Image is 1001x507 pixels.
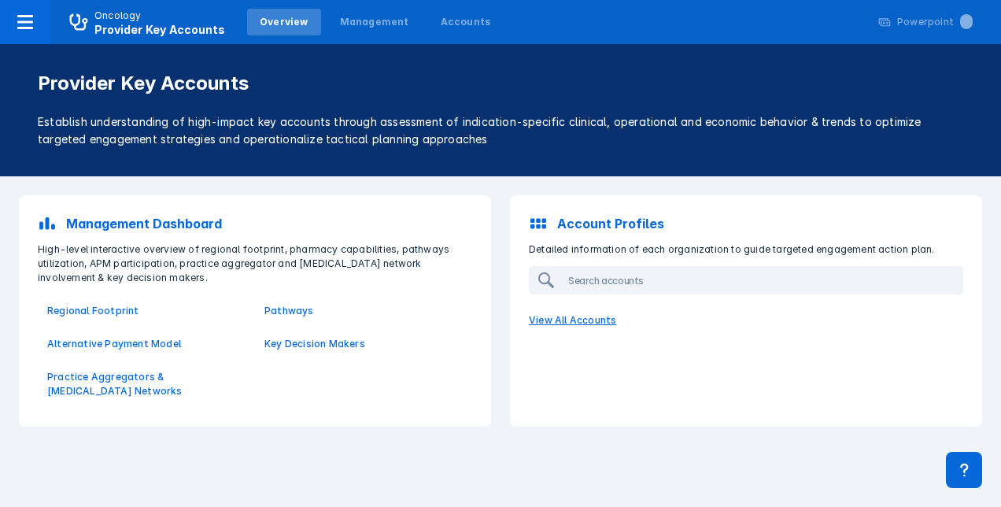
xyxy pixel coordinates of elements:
a: Pathways [264,304,463,318]
div: Powerpoint [897,15,973,29]
a: Alternative Payment Model [47,337,246,351]
p: Account Profiles [557,214,664,233]
h1: Provider Key Accounts [38,72,963,94]
a: Management Dashboard [28,205,482,242]
a: Overview [247,9,321,35]
a: Practice Aggregators & [MEDICAL_DATA] Networks [47,370,246,398]
p: Management Dashboard [66,214,222,233]
a: Management [327,9,422,35]
a: View All Accounts [519,304,973,337]
a: Key Decision Makers [264,337,463,351]
p: Detailed information of each organization to guide targeted engagement action plan. [519,242,973,257]
div: Overview [260,15,308,29]
input: Search accounts [562,268,962,293]
p: High-level interactive overview of regional footprint, pharmacy capabilities, pathways utilizatio... [28,242,482,285]
p: Establish understanding of high-impact key accounts through assessment of indication-specific cli... [38,113,963,148]
p: Oncology [94,9,142,23]
a: Account Profiles [519,205,973,242]
div: Accounts [441,15,491,29]
div: Management [340,15,409,29]
div: Contact Support [946,452,982,488]
span: Provider Key Accounts [94,23,225,36]
a: Regional Footprint [47,304,246,318]
a: Accounts [428,9,504,35]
